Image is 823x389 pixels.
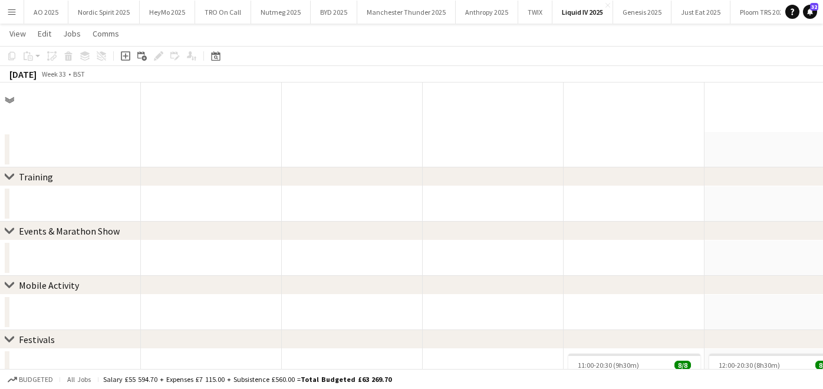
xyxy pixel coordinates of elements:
button: Manchester Thunder 2025 [357,1,456,24]
button: Genesis 2025 [613,1,671,24]
span: View [9,28,26,39]
span: Week 33 [39,70,68,78]
button: Ploom TRS 2025 [730,1,796,24]
a: Edit [33,26,56,41]
button: AO 2025 [24,1,68,24]
button: TRO On Call [195,1,251,24]
span: All jobs [65,375,93,384]
button: TWIX [518,1,552,24]
span: 8/8 [674,361,691,370]
div: Salary £55 594.70 + Expenses £7 115.00 + Subsistence £560.00 = [103,375,391,384]
button: Nordic Spirit 2025 [68,1,140,24]
span: 12:00-20:30 (8h30m) [719,361,780,370]
span: Comms [93,28,119,39]
div: BST [73,70,85,78]
div: Events & Marathon Show [19,225,120,237]
a: Comms [88,26,124,41]
a: 32 [803,5,817,19]
button: Anthropy 2025 [456,1,518,24]
span: Budgeted [19,375,53,384]
div: Mobile Activity [19,279,79,291]
button: HeyMo 2025 [140,1,195,24]
span: Edit [38,28,51,39]
button: BYD 2025 [311,1,357,24]
a: Jobs [58,26,85,41]
div: [DATE] [9,68,37,80]
div: Festivals [19,334,55,345]
div: Training [19,171,53,183]
button: Budgeted [6,373,55,386]
span: 32 [810,3,818,11]
a: View [5,26,31,41]
span: 11:00-20:30 (9h30m) [578,361,639,370]
span: Jobs [63,28,81,39]
button: Liquid IV 2025 [552,1,613,24]
button: Just Eat 2025 [671,1,730,24]
span: Total Budgeted £63 269.70 [301,375,391,384]
button: Nutmeg 2025 [251,1,311,24]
